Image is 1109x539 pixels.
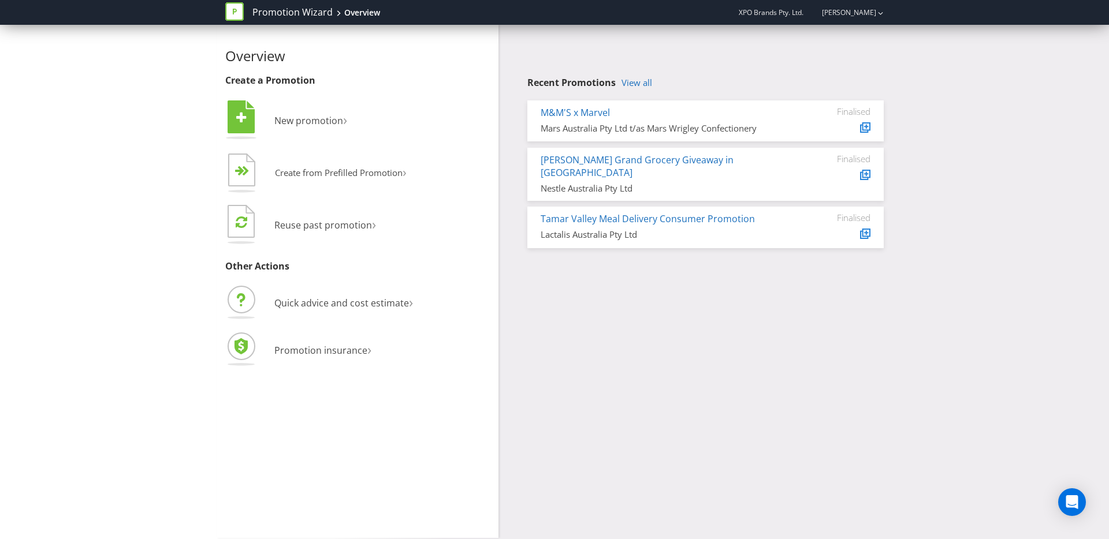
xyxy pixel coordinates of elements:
[252,6,333,19] a: Promotion Wizard
[225,76,490,86] h3: Create a Promotion
[274,114,343,127] span: New promotion
[274,344,367,357] span: Promotion insurance
[274,219,372,231] span: Reuse past promotion
[274,297,409,309] span: Quick advice and cost estimate
[541,212,755,225] a: Tamar Valley Meal Delivery Consumer Promotion
[225,48,490,63] h2: Overview
[403,163,407,181] span: ›
[527,76,616,89] span: Recent Promotions
[225,151,407,197] button: Create from Prefilled Promotion›
[541,106,610,119] a: M&M'S x Marvel
[541,182,784,194] div: Nestle Australia Pty Ltd
[236,215,247,229] tspan: 
[275,167,403,178] span: Create from Prefilled Promotion
[801,212,870,223] div: Finalised
[225,261,490,272] h3: Other Actions
[372,214,376,233] span: ›
[801,106,870,117] div: Finalised
[541,122,784,134] div: Mars Australia Pty Ltd t/as Mars Wrigley Confectionery
[622,78,652,88] a: View all
[801,154,870,164] div: Finalised
[343,110,347,129] span: ›
[739,8,803,17] span: XPO Brands Pty. Ltd.
[344,7,380,18] div: Overview
[541,154,734,179] a: [PERSON_NAME] Grand Grocery Giveaway in [GEOGRAPHIC_DATA]
[810,8,876,17] a: [PERSON_NAME]
[242,166,250,177] tspan: 
[541,229,784,241] div: Lactalis Australia Pty Ltd
[367,339,371,358] span: ›
[225,344,371,357] a: Promotion insurance›
[1058,488,1086,516] div: Open Intercom Messenger
[236,111,247,124] tspan: 
[409,292,413,311] span: ›
[225,297,413,309] a: Quick advice and cost estimate›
